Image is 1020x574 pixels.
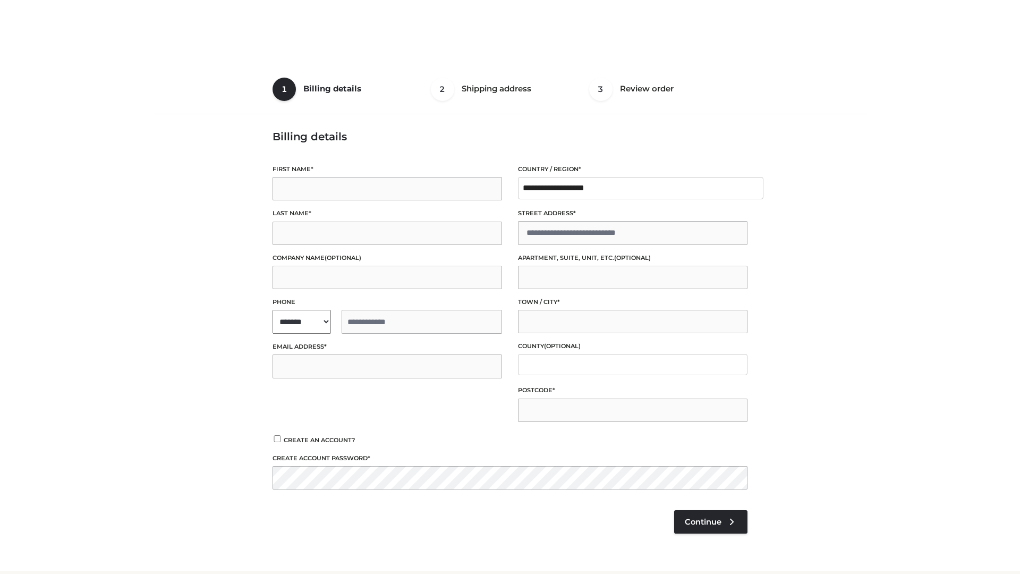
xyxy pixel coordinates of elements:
span: 3 [589,78,613,101]
span: Continue [685,517,721,527]
span: Billing details [303,83,361,94]
label: Town / City [518,297,747,307]
span: Review order [620,83,674,94]
label: Country / Region [518,164,747,174]
span: Create an account? [284,436,355,444]
label: Email address [273,342,502,352]
span: (optional) [544,342,581,350]
span: (optional) [325,254,361,261]
label: Street address [518,208,747,218]
input: Create an account? [273,435,282,442]
a: Continue [674,510,747,534]
label: First name [273,164,502,174]
label: Apartment, suite, unit, etc. [518,253,747,263]
span: 1 [273,78,296,101]
label: Company name [273,253,502,263]
label: County [518,341,747,351]
label: Create account password [273,453,747,463]
span: (optional) [614,254,651,261]
label: Postcode [518,385,747,395]
span: Shipping address [462,83,531,94]
h3: Billing details [273,130,747,143]
label: Last name [273,208,502,218]
label: Phone [273,297,502,307]
span: 2 [431,78,454,101]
